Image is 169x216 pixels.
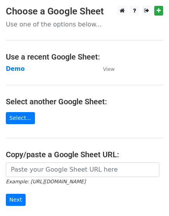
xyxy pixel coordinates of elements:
[6,52,163,61] h4: Use a recent Google Sheet:
[6,162,159,177] input: Paste your Google Sheet URL here
[6,179,85,184] small: Example: [URL][DOMAIN_NAME]
[103,66,115,72] small: View
[6,20,163,28] p: Use one of the options below...
[6,65,25,72] a: Demo
[6,6,163,17] h3: Choose a Google Sheet
[95,65,115,72] a: View
[6,112,35,124] a: Select...
[6,194,26,206] input: Next
[6,97,163,106] h4: Select another Google Sheet:
[6,150,163,159] h4: Copy/paste a Google Sheet URL:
